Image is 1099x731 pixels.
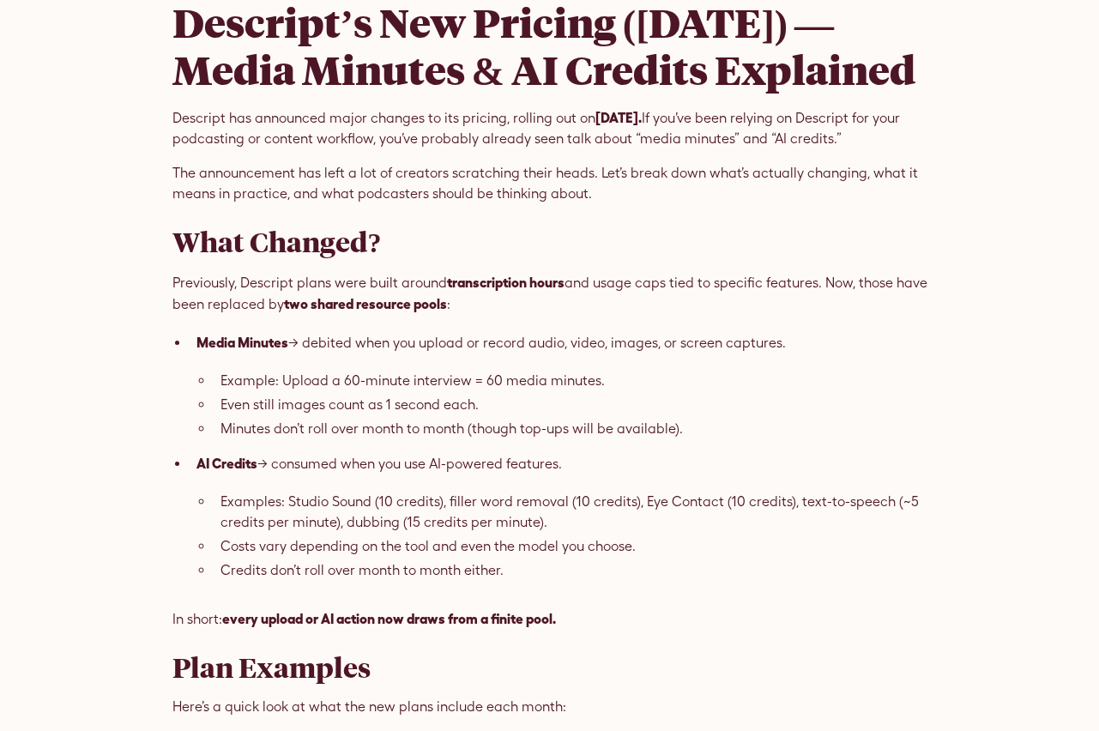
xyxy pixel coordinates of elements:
[172,650,927,683] h2: Plan Examples
[172,225,927,257] h2: What Changed?
[214,395,927,415] li: Even still images count as 1 second each.
[172,608,927,630] p: In short:
[214,419,927,439] li: Minutes don’t roll over month to month (though top-ups will be available).
[214,536,927,557] li: Costs vary depending on the tool and even the model you choose.
[214,560,927,581] li: Credits don’t roll over month to month either.
[172,163,927,204] p: The announcement has left a lot of creators scratching their heads. Let’s break down what’s actua...
[595,110,642,125] strong: [DATE].
[222,611,556,626] strong: every upload or AI action now draws from a finite pool.
[214,492,927,533] li: Examples: Studio Sound (10 credits), filler word removal (10 credits), Eye Contact (10 credits), ...
[196,456,257,471] strong: AI Credits
[284,296,447,311] strong: two shared resource pools
[190,332,927,439] li: → debited when you upload or record audio, video, images, or screen captures.
[172,272,927,315] p: Previously, Descript plans were built around and usage caps tied to specific features. Now, those...
[172,107,927,149] p: Descript has announced major changes to its pricing, rolling out on If you’ve been relying on Des...
[196,335,288,350] strong: Media Minutes
[447,275,565,290] strong: transcription hours
[214,371,927,391] li: Example: Upload a 60-minute interview = 60 media minutes.
[172,697,927,717] p: Here’s a quick look at what the new plans include each month:
[190,453,927,581] li: → consumed when you use AI-powered features.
